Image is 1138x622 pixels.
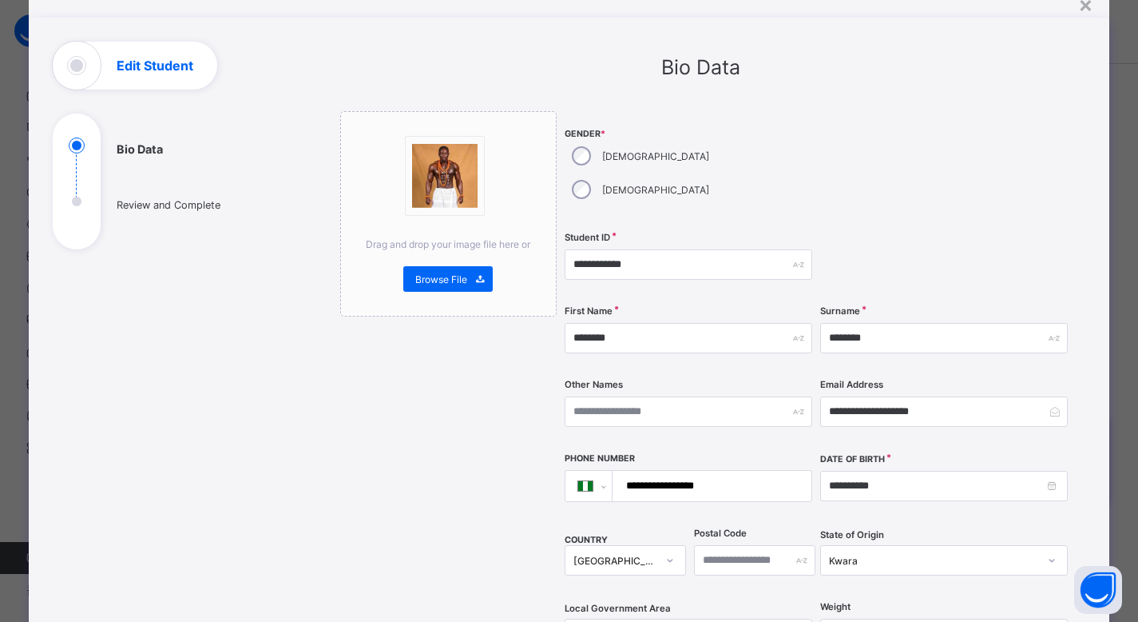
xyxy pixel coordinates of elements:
label: Surname [820,305,860,317]
div: bannerImageDrag and drop your image file here orBrowse File [340,111,557,317]
label: Student ID [565,232,610,243]
span: State of Origin [820,529,884,540]
label: Postal Code [694,528,747,539]
label: First Name [565,305,613,317]
button: Open asap [1074,566,1122,614]
span: Bio Data [661,55,740,79]
span: Local Government Area [565,603,671,614]
label: Other Names [565,379,623,390]
label: Email Address [820,379,883,390]
h1: Edit Student [117,59,193,72]
span: Browse File [415,273,467,285]
label: Date of Birth [820,454,885,465]
label: [DEMOGRAPHIC_DATA] [602,150,709,162]
img: bannerImage [412,144,478,208]
span: Drag and drop your image file here or [366,238,530,250]
label: Phone Number [565,453,635,464]
span: Gender [565,129,812,139]
div: [GEOGRAPHIC_DATA] [573,555,656,567]
label: [DEMOGRAPHIC_DATA] [602,184,709,196]
label: Weight [820,601,851,612]
span: COUNTRY [565,535,608,545]
div: Kwara [829,555,1038,567]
